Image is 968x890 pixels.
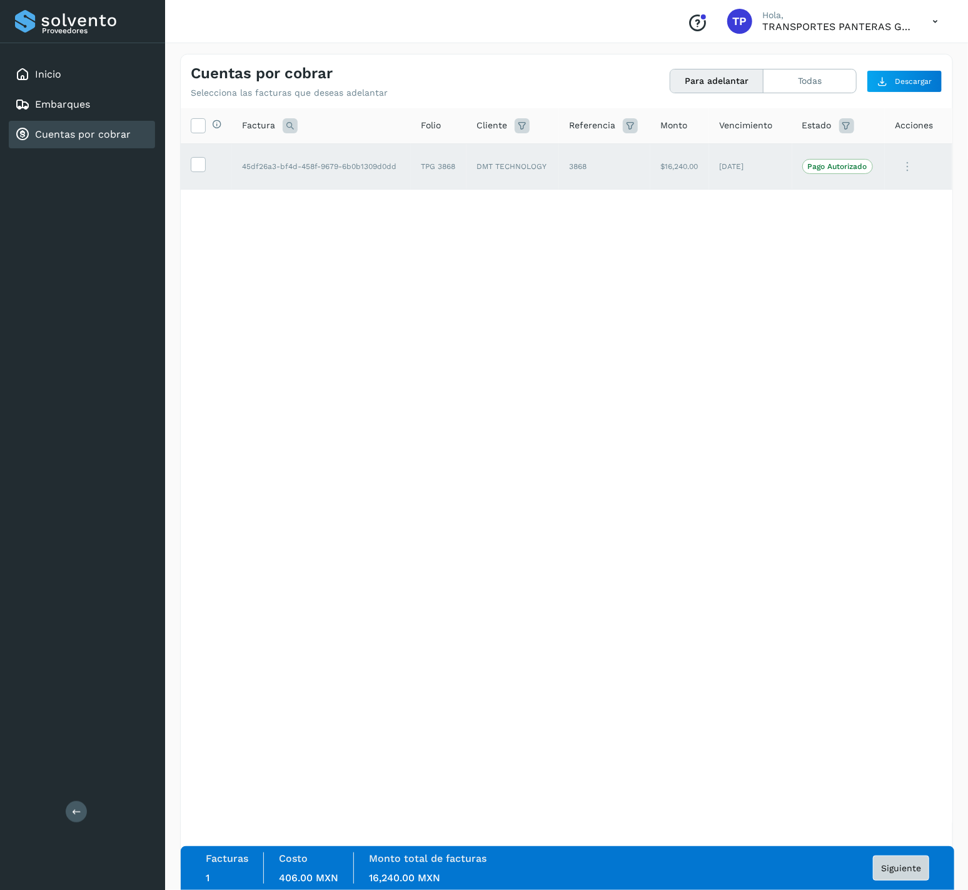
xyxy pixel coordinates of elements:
[421,119,441,132] span: Folio
[709,143,792,190] td: [DATE]
[881,864,921,872] span: Siguiente
[191,64,333,83] h4: Cuentas por cobrar
[369,852,487,864] label: Monto total de facturas
[35,98,90,110] a: Embarques
[35,128,131,140] a: Cuentas por cobrar
[650,143,709,190] td: $16,240.00
[206,872,209,884] span: 1
[411,143,466,190] td: TPG 3868
[232,143,411,190] td: 45df26a3-bf4d-458f-9679-6b0b1309d0dd
[9,121,155,148] div: Cuentas por cobrar
[242,119,275,132] span: Factura
[9,91,155,118] div: Embarques
[719,119,772,132] span: Vencimiento
[559,143,650,190] td: 3868
[808,162,867,171] p: Pago Autorizado
[466,143,559,190] td: DMT TECHNOLOGY
[867,70,942,93] button: Descargar
[802,119,832,132] span: Estado
[206,852,248,864] label: Facturas
[873,856,929,881] button: Siguiente
[660,119,687,132] span: Monto
[279,872,338,884] span: 406.00 MXN
[191,88,388,98] p: Selecciona las facturas que deseas adelantar
[895,76,932,87] span: Descargar
[35,68,61,80] a: Inicio
[569,119,615,132] span: Referencia
[42,26,150,35] p: Proveedores
[762,21,912,33] p: TRANSPORTES PANTERAS GAPO S.A. DE C.V.
[764,69,856,93] button: Todas
[895,119,933,132] span: Acciones
[476,119,507,132] span: Cliente
[279,852,308,864] label: Costo
[9,61,155,88] div: Inicio
[762,10,912,21] p: Hola,
[670,69,764,93] button: Para adelantar
[369,872,440,884] span: 16,240.00 MXN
